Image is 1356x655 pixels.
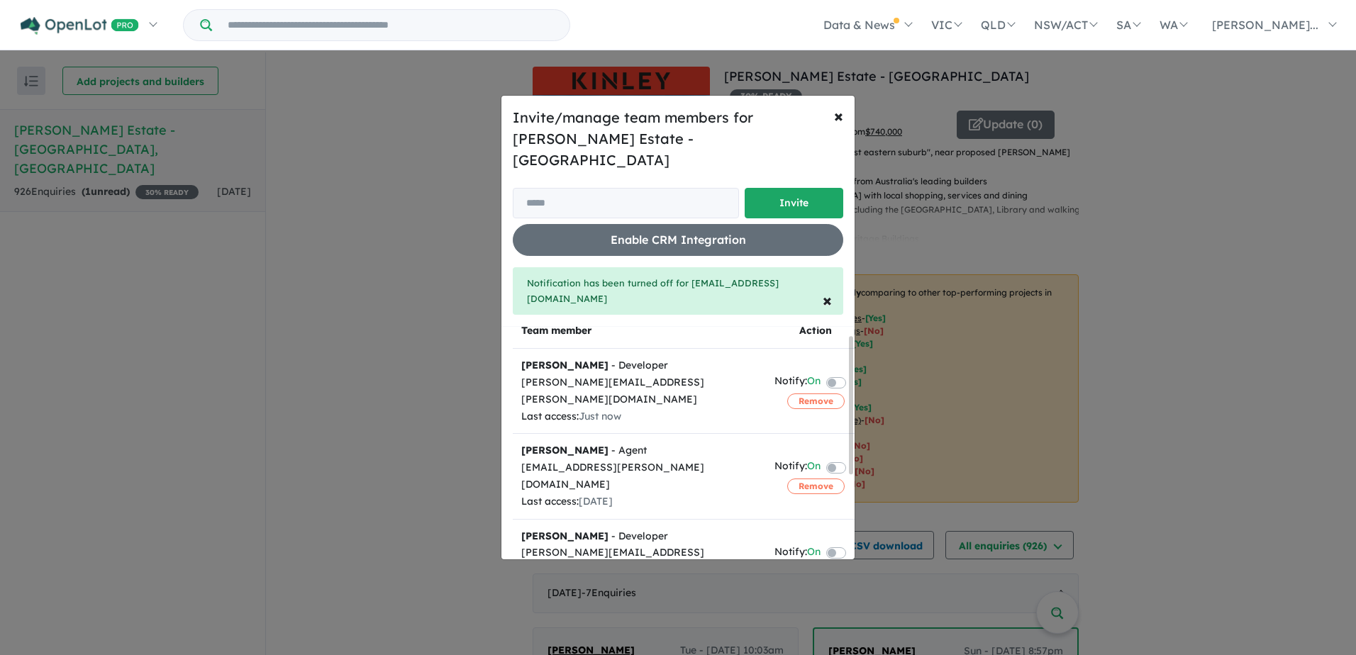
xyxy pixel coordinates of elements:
[807,544,821,563] span: On
[834,105,843,126] span: ×
[521,444,608,457] strong: [PERSON_NAME]
[521,459,757,493] div: [EMAIL_ADDRESS][PERSON_NAME][DOMAIN_NAME]
[521,493,757,510] div: Last access:
[215,10,567,40] input: Try estate name, suburb, builder or developer
[521,530,608,542] strong: [PERSON_NAME]
[513,224,843,256] button: Enable CRM Integration
[513,107,843,171] h5: Invite/manage team members for [PERSON_NAME] Estate - [GEOGRAPHIC_DATA]
[787,393,845,409] button: Remove
[521,357,757,374] div: - Developer
[1212,18,1318,32] span: [PERSON_NAME]...
[766,314,865,349] th: Action
[774,458,821,477] div: Notify:
[521,544,757,578] div: [PERSON_NAME][EMAIL_ADDRESS][PERSON_NAME][DOMAIN_NAME]
[774,373,821,392] div: Notify:
[807,373,821,392] span: On
[513,267,843,315] div: Notification has been turned off for [EMAIL_ADDRESS][DOMAIN_NAME]
[823,289,832,310] span: ×
[521,359,608,371] strong: [PERSON_NAME]
[521,408,757,425] div: Last access:
[774,544,821,563] div: Notify:
[579,495,613,508] span: [DATE]
[521,528,757,545] div: - Developer
[579,410,621,422] span: Just now
[811,280,843,320] button: Close
[521,374,757,408] div: [PERSON_NAME][EMAIL_ADDRESS][PERSON_NAME][DOMAIN_NAME]
[787,478,845,494] button: Remove
[521,442,757,459] div: - Agent
[745,188,843,218] button: Invite
[807,458,821,477] span: On
[21,17,139,35] img: Openlot PRO Logo White
[513,314,766,349] th: Team member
